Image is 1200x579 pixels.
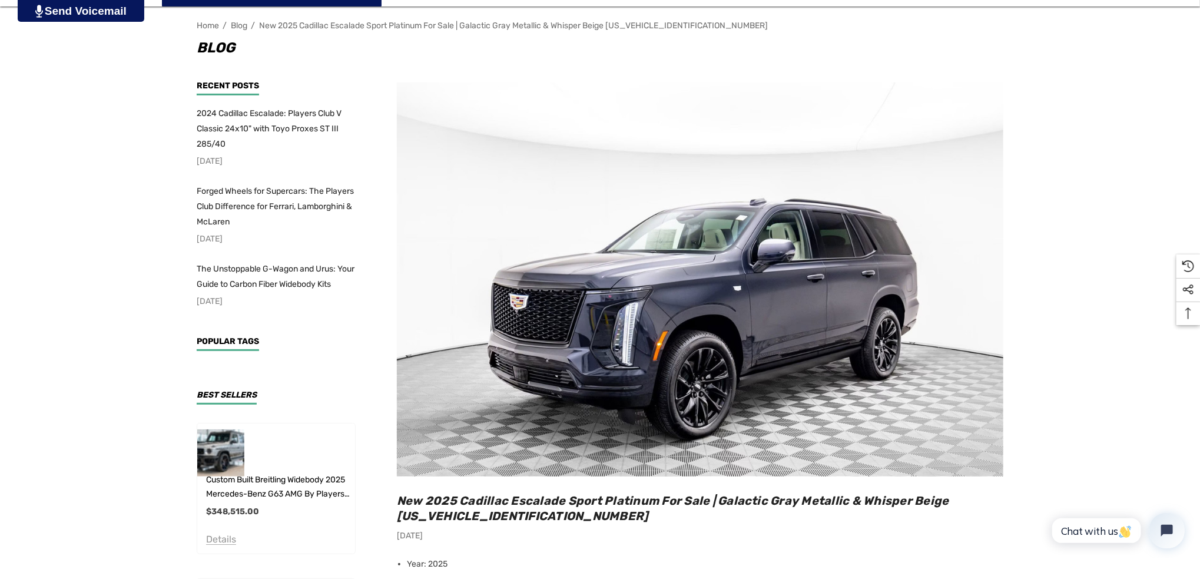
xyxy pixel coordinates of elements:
[1039,503,1195,558] iframe: Tidio Chat
[197,262,356,292] a: The Unstoppable G-Wagon and Urus: Your Guide to Carbon Fiber Widebody Kits
[197,264,354,289] span: The Unstoppable G-Wagon and Urus: Your Guide to Carbon Fiber Widebody Kits
[397,494,949,523] a: New 2025 Cadillac Escalade Sport Platinum For Sale | Galactic Gray Metallic & Whisper Beige [US_V...
[197,154,356,169] p: [DATE]
[197,391,257,405] h3: Best Sellers
[35,5,43,18] img: PjwhLS0gR2VuZXJhdG9yOiBHcmF2aXQuaW8gLS0+PHN2ZyB4bWxucz0iaHR0cDovL3d3dy53My5vcmcvMjAwMC9zdmciIHhtb...
[259,21,768,31] a: New 2025 Cadillac Escalade Sport Platinum For Sale | Galactic Gray Metallic & Whisper Beige [US_V...
[407,552,1003,576] li: Year: 2025
[197,231,356,247] p: [DATE]
[1182,284,1194,296] svg: Social Media
[397,528,1003,544] p: [DATE]
[206,534,236,545] span: Details
[197,184,356,230] a: Forged Wheels for Supercars: The Players Club Difference for Ferrari, Lamborghini & McLaren
[197,336,259,346] span: Popular Tags
[197,106,356,152] a: 2024 Cadillac Escalade: Players Club V Classic 24x10" with Toyo Proxes ST III 285/40
[1182,260,1194,272] svg: Recently Viewed
[206,507,259,517] span: $348,515.00
[197,15,1003,36] nav: Breadcrumb
[197,21,219,31] a: Home
[206,473,355,501] a: Custom Built Breitling Widebody 2025 Mercedes-Benz G63 AMG by Players Club Cars | REF G63A0903202502
[197,108,342,149] span: 2024 Cadillac Escalade: Players Club V Classic 24x10" with Toyo Proxes ST III 285/40
[397,82,1003,477] img: New 2025 Cadillac Escalade Sport Platinum For Sale | Galactic Gray Metallic & Whisper Beige 1GYS9...
[197,294,356,309] p: [DATE]
[231,21,247,31] a: Blog
[197,186,354,227] span: Forged Wheels for Supercars: The Players Club Difference for Ferrari, Lamborghini & McLaren
[197,36,1003,59] h1: Blog
[197,429,244,477] img: Custom Built Breitling Widebody 2025 Mercedes-Benz G63 AMG by Players Club Cars | REF G63A0903202502
[206,536,236,544] a: Details
[1176,307,1200,319] svg: Top
[197,81,259,91] span: Recent Posts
